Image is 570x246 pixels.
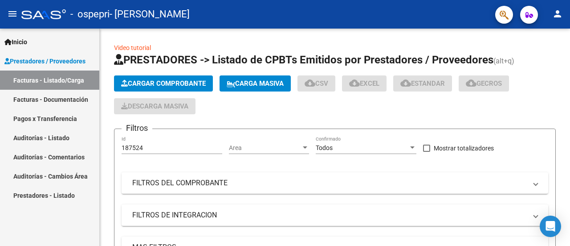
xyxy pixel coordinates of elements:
span: Mostrar totalizadores [434,143,494,154]
button: Gecros [459,75,509,92]
mat-icon: cloud_download [349,78,360,88]
span: Cargar Comprobante [121,79,206,88]
span: CSV [305,79,328,88]
button: Cargar Comprobante [114,75,213,92]
button: Descarga Masiva [114,98,195,114]
mat-panel-title: FILTROS DEL COMPROBANTE [132,178,527,188]
mat-icon: person [552,8,563,19]
span: Carga Masiva [227,79,284,88]
a: Video tutorial [114,44,151,51]
mat-icon: cloud_download [305,78,315,88]
button: Carga Masiva [220,75,291,92]
mat-icon: cloud_download [466,78,476,88]
span: Descarga Masiva [121,102,188,110]
mat-panel-title: FILTROS DE INTEGRACION [132,210,527,220]
span: - [PERSON_NAME] [110,4,190,24]
span: Gecros [466,79,502,88]
span: Estandar [400,79,445,88]
div: Open Intercom Messenger [540,216,561,237]
app-download-masive: Descarga masiva de comprobantes (adjuntos) [114,98,195,114]
button: Estandar [393,75,452,92]
span: PRESTADORES -> Listado de CPBTs Emitidos por Prestadores / Proveedores [114,54,493,66]
span: Inicio [4,37,27,47]
h3: Filtros [122,122,152,134]
span: EXCEL [349,79,379,88]
mat-icon: menu [7,8,18,19]
span: (alt+q) [493,57,514,65]
span: Todos [316,144,333,151]
span: - ospepri [70,4,110,24]
mat-expansion-panel-header: FILTROS DEL COMPROBANTE [122,172,548,194]
button: EXCEL [342,75,387,92]
button: CSV [297,75,335,92]
span: Area [229,144,301,152]
span: Prestadores / Proveedores [4,56,85,66]
mat-expansion-panel-header: FILTROS DE INTEGRACION [122,204,548,226]
mat-icon: cloud_download [400,78,411,88]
